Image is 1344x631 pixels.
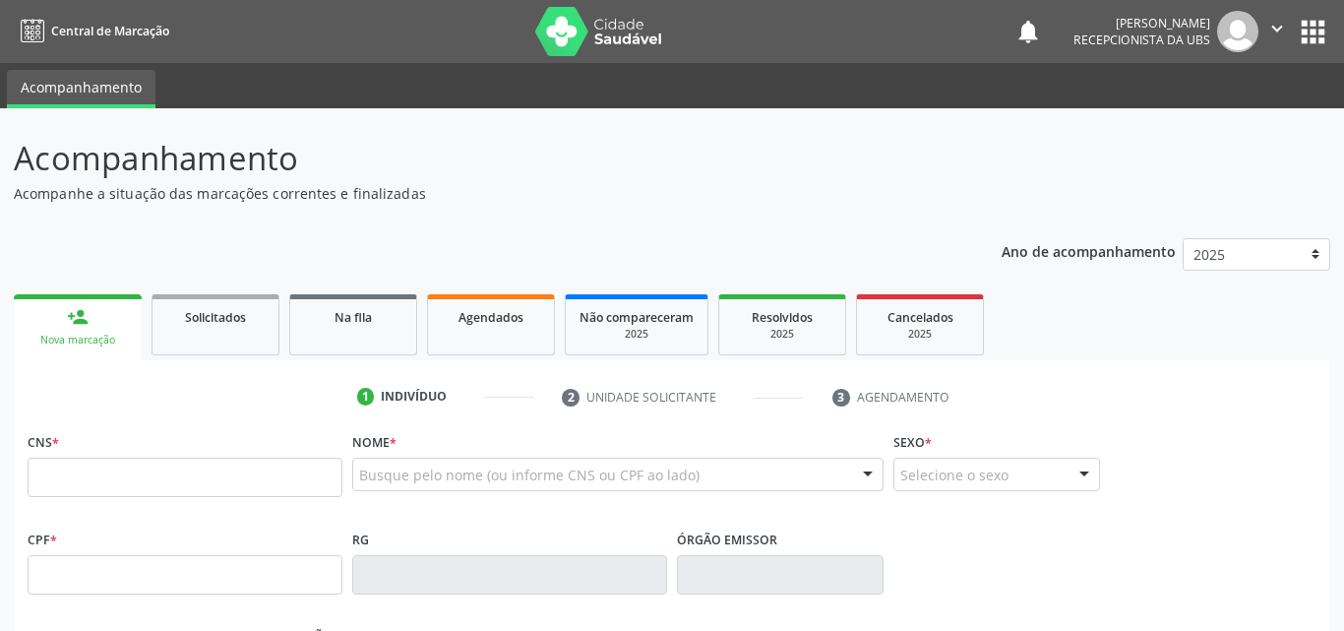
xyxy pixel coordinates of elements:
[900,465,1008,485] span: Selecione o sexo
[381,388,447,406] div: Indivíduo
[893,427,932,458] label: Sexo
[458,309,523,326] span: Agendados
[1217,11,1258,52] img: img
[1073,32,1210,48] span: Recepcionista da UBS
[1296,15,1330,49] button: apps
[28,427,59,458] label: CNS
[752,309,813,326] span: Resolvidos
[1266,18,1288,39] i: 
[352,427,397,458] label: Nome
[580,309,694,326] span: Não compareceram
[28,525,57,555] label: CPF
[335,309,372,326] span: Na fila
[357,388,375,406] div: 1
[7,70,155,108] a: Acompanhamento
[28,333,128,347] div: Nova marcação
[887,309,953,326] span: Cancelados
[1258,11,1296,52] button: 
[352,525,369,555] label: RG
[871,327,969,342] div: 2025
[1073,15,1210,32] div: [PERSON_NAME]
[733,327,831,342] div: 2025
[677,525,777,555] label: Órgão emissor
[1002,238,1176,263] p: Ano de acompanhamento
[51,23,169,39] span: Central de Marcação
[14,15,169,47] a: Central de Marcação
[359,465,700,485] span: Busque pelo nome (ou informe CNS ou CPF ao lado)
[185,309,246,326] span: Solicitados
[580,327,694,342] div: 2025
[1014,18,1042,45] button: notifications
[14,183,936,204] p: Acompanhe a situação das marcações correntes e finalizadas
[67,306,89,328] div: person_add
[14,134,936,183] p: Acompanhamento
